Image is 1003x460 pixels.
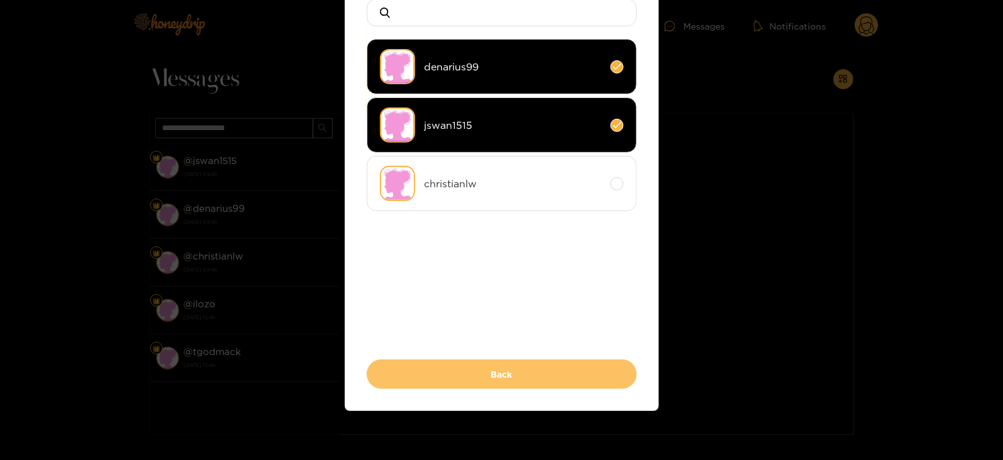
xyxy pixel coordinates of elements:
span: denarius99 [425,60,601,74]
img: no-avatar.png [380,107,415,143]
button: Back [367,359,637,389]
img: no-avatar.png [380,166,415,201]
span: christianlw [425,177,601,191]
span: jswan1515 [425,118,601,133]
img: no-avatar.png [380,49,415,84]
